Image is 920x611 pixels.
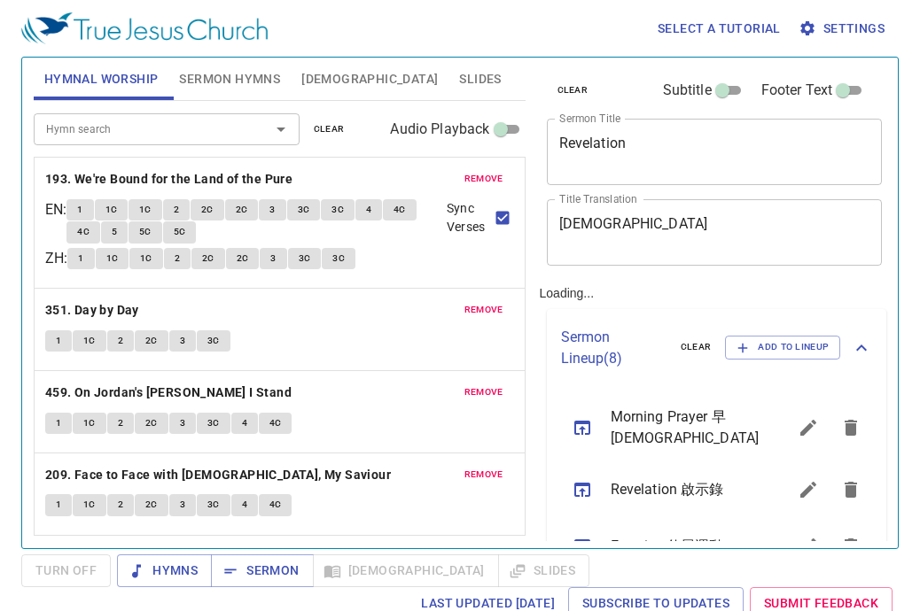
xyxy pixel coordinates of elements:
[45,168,296,190] button: 193. We're Bound for the Land of the Pure
[269,415,282,431] span: 4C
[135,330,168,352] button: 2C
[66,221,100,243] button: 4C
[314,121,345,137] span: clear
[67,248,94,269] button: 1
[107,494,134,515] button: 2
[56,415,61,431] span: 1
[464,467,503,483] span: remove
[201,202,214,218] span: 2C
[299,251,311,267] span: 3C
[202,251,214,267] span: 2C
[332,251,345,267] span: 3C
[180,497,185,513] span: 3
[21,12,268,44] img: True Jesus Church
[107,413,134,434] button: 2
[66,199,93,220] button: 1
[45,382,295,404] button: 459. On Jordan's [PERSON_NAME] I Stand
[191,248,225,269] button: 2C
[45,248,67,269] p: ZH :
[242,415,247,431] span: 4
[78,251,83,267] span: 1
[107,330,134,352] button: 2
[45,494,72,515] button: 1
[725,336,840,359] button: Add to Lineup
[44,68,159,90] span: Hymnal Worship
[270,251,276,267] span: 3
[269,117,293,142] button: Open
[559,135,870,168] textarea: Revelation
[231,494,258,515] button: 4
[559,215,870,249] textarea: [DEMOGRAPHIC_DATA]
[231,413,258,434] button: 4
[288,248,322,269] button: 3C
[207,415,220,431] span: 3C
[464,384,503,400] span: remove
[73,413,106,434] button: 1C
[287,199,321,220] button: 3C
[611,479,745,500] span: Revelation 啟示錄
[175,251,180,267] span: 2
[45,330,72,352] button: 1
[561,327,667,369] p: Sermon Lineup ( 8 )
[225,199,259,220] button: 2C
[322,248,355,269] button: 3C
[197,330,230,352] button: 3C
[197,494,230,515] button: 3C
[207,333,220,349] span: 3C
[211,554,313,587] button: Sermon
[96,248,129,269] button: 1C
[45,382,292,404] b: 459. On Jordan's [PERSON_NAME] I Stand
[45,413,72,434] button: 1
[447,199,490,236] span: Sync Verses
[533,50,894,541] div: Loading...
[237,251,249,267] span: 2C
[390,119,489,140] span: Audio Playback
[163,199,190,220] button: 2
[95,199,129,220] button: 1C
[140,251,152,267] span: 1C
[45,464,391,486] b: 209. Face to Face with [DEMOGRAPHIC_DATA], My Saviour
[454,382,514,403] button: remove
[795,12,892,45] button: Settings
[454,168,514,189] button: remove
[611,406,745,449] span: Morning Prayer 早[DEMOGRAPHIC_DATA]
[45,199,66,220] p: EN :
[169,330,196,352] button: 3
[118,497,123,513] span: 2
[383,199,417,220] button: 4C
[269,202,275,218] span: 3
[139,202,152,218] span: 1C
[303,119,355,140] button: clear
[681,339,712,355] span: clear
[174,202,179,218] span: 2
[135,413,168,434] button: 2C
[131,560,198,582] span: Hymns
[557,82,589,98] span: clear
[145,333,158,349] span: 2C
[164,248,191,269] button: 2
[129,221,162,243] button: 5C
[260,248,286,269] button: 3
[298,202,310,218] span: 3C
[207,497,220,513] span: 3C
[169,494,196,515] button: 3
[139,224,152,240] span: 5C
[45,299,139,321] b: 351. Day by Day
[737,339,829,355] span: Add to Lineup
[658,18,781,40] span: Select a tutorial
[101,221,128,243] button: 5
[611,536,745,557] span: Exercise 伸展運動
[454,299,514,321] button: remove
[459,68,501,90] span: Slides
[106,251,119,267] span: 1C
[670,336,722,358] button: clear
[547,309,887,387] div: Sermon Lineup(8)clearAdd to Lineup
[651,12,788,45] button: Select a tutorial
[180,415,185,431] span: 3
[118,333,123,349] span: 2
[135,494,168,515] button: 2C
[547,80,599,101] button: clear
[225,560,299,582] span: Sermon
[105,202,118,218] span: 1C
[145,497,158,513] span: 2C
